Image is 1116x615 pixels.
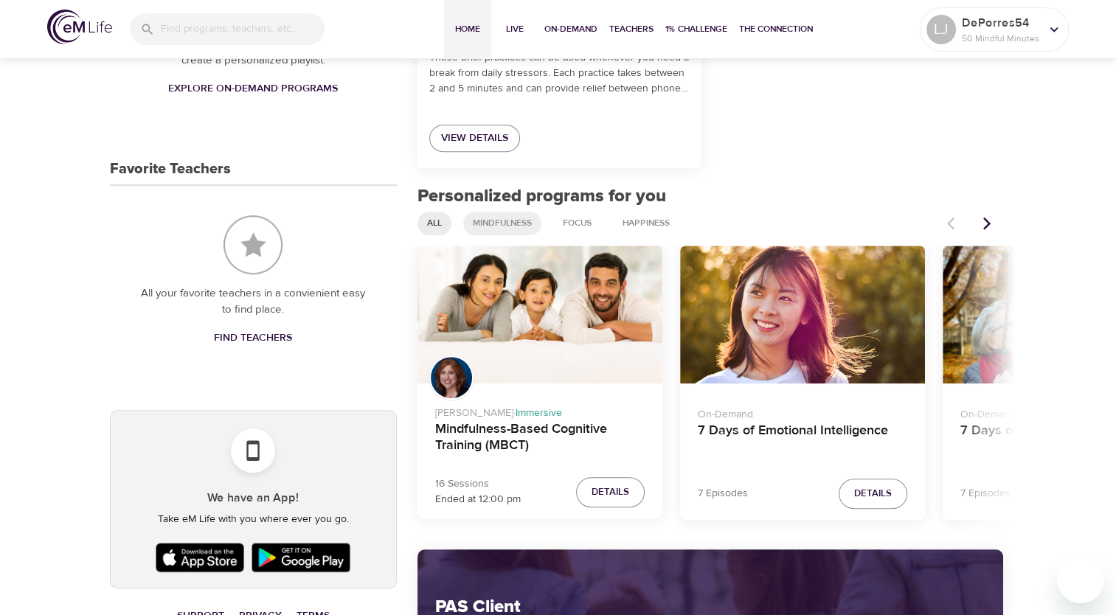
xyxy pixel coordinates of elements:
div: LJ [926,15,956,44]
h4: 7 Days of Emotional Intelligence [698,423,907,458]
button: 7 Days of Emotional Intelligence [680,246,925,383]
p: Ended at 12:00 pm [435,492,521,507]
div: Mindfulness [463,212,541,235]
a: View Details [429,125,520,152]
div: All [417,212,451,235]
h3: Favorite Teachers [110,161,231,178]
button: Details [576,477,645,507]
p: DePorres54 [962,14,1040,32]
p: All your favorite teachers in a convienient easy to find place. [139,285,367,319]
iframe: Button to launch messaging window [1057,556,1104,603]
button: Details [839,479,907,509]
p: 7 Episodes [960,486,1011,501]
input: Find programs, teachers, etc... [161,13,325,45]
span: On-Demand [544,21,597,37]
span: Happiness [614,217,679,229]
img: Google Play Store [248,539,354,576]
a: Explore On-Demand Programs [162,75,344,102]
button: Mindfulness-Based Cognitive Training (MBCT) [417,246,662,383]
p: On-Demand [698,401,907,423]
span: The Connection [739,21,813,37]
div: Focus [553,212,601,235]
a: Find Teachers [208,324,298,352]
span: Focus [554,217,600,229]
img: logo [47,10,112,44]
span: View Details [441,129,508,147]
img: Apple App Store [152,539,248,576]
p: Take eM Life with you where ever you go. [122,512,384,527]
h4: Mindfulness-Based Cognitive Training (MBCT) [435,421,645,456]
span: Find Teachers [214,329,292,347]
p: 50 Mindful Minutes [962,32,1040,45]
p: 7 Episodes [698,486,748,501]
div: Happiness [613,212,679,235]
img: Favorite Teachers [223,215,283,274]
span: Teachers [609,21,654,37]
p: [PERSON_NAME] · [435,400,645,421]
p: These brief practices can be used whenever you need a break from daily stressors. Each practice t... [429,50,690,97]
span: Live [497,21,533,37]
h5: We have an App! [122,490,384,506]
span: Immersive [516,406,562,420]
span: Explore On-Demand Programs [168,80,338,98]
span: Mindfulness [464,217,541,229]
p: 16 Sessions [435,476,521,492]
span: All [418,217,451,229]
button: Next items [971,207,1003,240]
span: Details [854,485,892,502]
h2: Personalized programs for you [417,186,1004,207]
span: Details [592,484,629,501]
span: 1% Challenge [665,21,727,37]
span: Home [450,21,485,37]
